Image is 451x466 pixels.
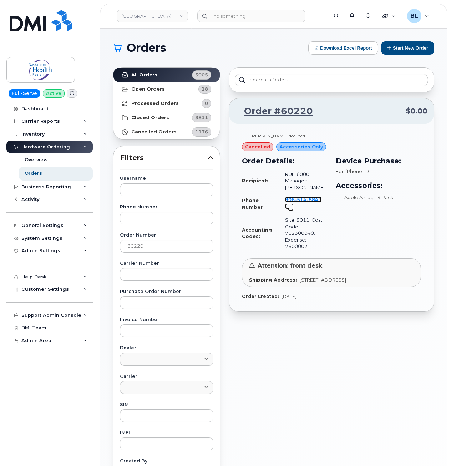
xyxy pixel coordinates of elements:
span: $0.00 [406,106,427,116]
span: Attention: front desk [258,262,322,269]
span: Orders [127,42,166,53]
a: Processed Orders0 [113,96,220,111]
li: Apple AirTag - 4 Pack [336,194,421,201]
span: Accessories Only [279,143,323,150]
strong: Processed Orders [131,101,179,106]
span: 3811 [195,114,208,121]
strong: Closed Orders [131,115,169,121]
strong: Order Created: [242,294,279,299]
a: Cancelled Orders1176 [113,125,220,139]
span: 8841 [306,197,321,202]
label: Created By [120,459,213,464]
strong: Recipient: [242,178,268,183]
span: 0 [205,100,208,107]
label: IMEI [120,431,213,435]
input: Search in orders [235,74,428,86]
span: [STREET_ADDRESS] [300,277,346,283]
strong: Shipping Address: [249,277,297,283]
label: Dealer [120,346,213,350]
a: Order #60220 [235,105,313,118]
label: Purchase Order Number [120,289,213,294]
span: For: iPhone 13 [336,168,370,174]
span: 306 [285,197,321,202]
div: [PERSON_NAME] declined [250,133,305,139]
strong: Cancelled Orders [131,129,177,135]
span: 1176 [195,128,208,135]
label: Carrier [120,374,213,379]
label: Phone Number [120,205,213,209]
label: Carrier Number [120,261,213,266]
iframe: Messenger Launcher [420,435,446,461]
td: RUH 6000 Manager: [PERSON_NAME] [279,168,327,194]
span: 18 [202,86,208,92]
h3: Device Purchase: [336,156,421,166]
label: SIM [120,402,213,407]
span: Filters [120,153,208,163]
label: Order Number [120,233,213,238]
span: 514 [295,197,306,202]
strong: Open Orders [131,86,165,92]
label: Username [120,176,213,181]
span: cancelled [245,143,270,150]
span: [DATE] [282,294,297,299]
span: 5005 [195,71,208,78]
button: Start New Order [381,41,434,55]
a: Closed Orders3811 [113,111,220,125]
label: Invoice Number [120,318,213,322]
a: Open Orders18 [113,82,220,96]
strong: Phone Number [242,197,263,210]
strong: All Orders [131,72,157,78]
a: All Orders5005 [113,68,220,82]
button: Download Excel Report [308,41,378,55]
h3: Accessories: [336,180,421,191]
td: Site: 9011, Cost Code: 712300040, Expense: 7600007 [279,214,327,253]
h3: Order Details: [242,156,327,166]
a: 3065148841 [285,197,321,209]
strong: Accounting Codes: [242,227,272,239]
